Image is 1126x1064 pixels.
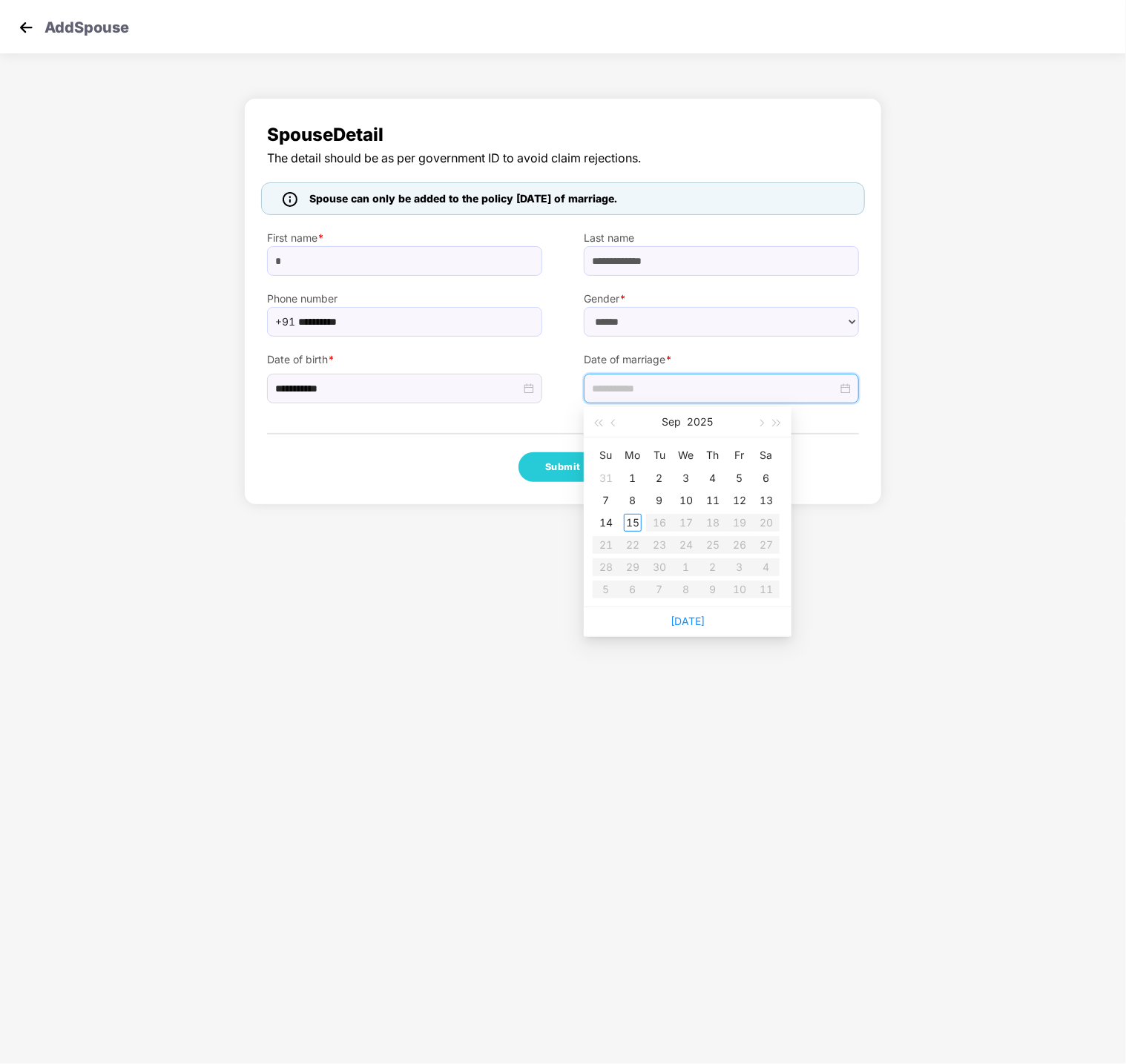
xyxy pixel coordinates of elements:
td: 2025-09-15 [619,512,646,534]
span: Spouse can only be added to the policy [DATE] of marriage. [309,191,617,207]
th: Sa [753,443,780,467]
td: 2025-09-05 [726,467,753,489]
div: 4 [704,469,722,487]
div: 2 [651,469,668,487]
div: 5 [731,469,748,487]
div: 14 [597,514,615,532]
td: 2025-09-06 [753,467,780,489]
td: 2025-09-11 [699,489,726,512]
div: 3 [677,469,695,487]
label: Gender [584,291,859,307]
span: Spouse Detail [267,121,859,149]
th: Su [593,443,619,467]
td: 2025-09-02 [646,467,673,489]
div: 11 [704,492,722,509]
div: 7 [597,492,615,509]
td: 2025-09-14 [593,512,619,534]
span: The detail should be as per government ID to avoid claim rejections. [267,149,859,168]
div: 12 [731,492,748,509]
td: 2025-09-09 [646,489,673,512]
div: 1 [624,469,642,487]
th: Mo [619,443,646,467]
div: 8 [624,492,642,509]
td: 2025-08-31 [593,467,619,489]
th: Th [699,443,726,467]
a: [DATE] [671,615,705,627]
td: 2025-09-01 [619,467,646,489]
p: Add Spouse [45,16,129,34]
td: 2025-09-12 [726,489,753,512]
label: Phone number [267,291,542,307]
span: +91 [275,311,295,333]
button: Sep [662,407,682,437]
div: 10 [677,492,695,509]
label: First name [267,230,542,246]
th: Fr [726,443,753,467]
img: icon [283,192,297,207]
td: 2025-09-07 [593,489,619,512]
td: 2025-09-13 [753,489,780,512]
td: 2025-09-10 [673,489,699,512]
th: Tu [646,443,673,467]
td: 2025-09-08 [619,489,646,512]
div: 13 [757,492,775,509]
label: Last name [584,230,859,246]
div: 15 [624,514,642,532]
label: Date of birth [267,351,542,368]
button: Submit [518,452,608,482]
label: Date of marriage [584,351,859,368]
td: 2025-09-03 [673,467,699,489]
td: 2025-09-04 [699,467,726,489]
button: 2025 [688,407,714,437]
div: 6 [757,469,775,487]
img: svg+xml;base64,PHN2ZyB4bWxucz0iaHR0cDovL3d3dy53My5vcmcvMjAwMC9zdmciIHdpZHRoPSIzMCIgaGVpZ2h0PSIzMC... [15,16,37,39]
div: 9 [651,492,668,509]
div: 31 [597,469,615,487]
th: We [673,443,699,467]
